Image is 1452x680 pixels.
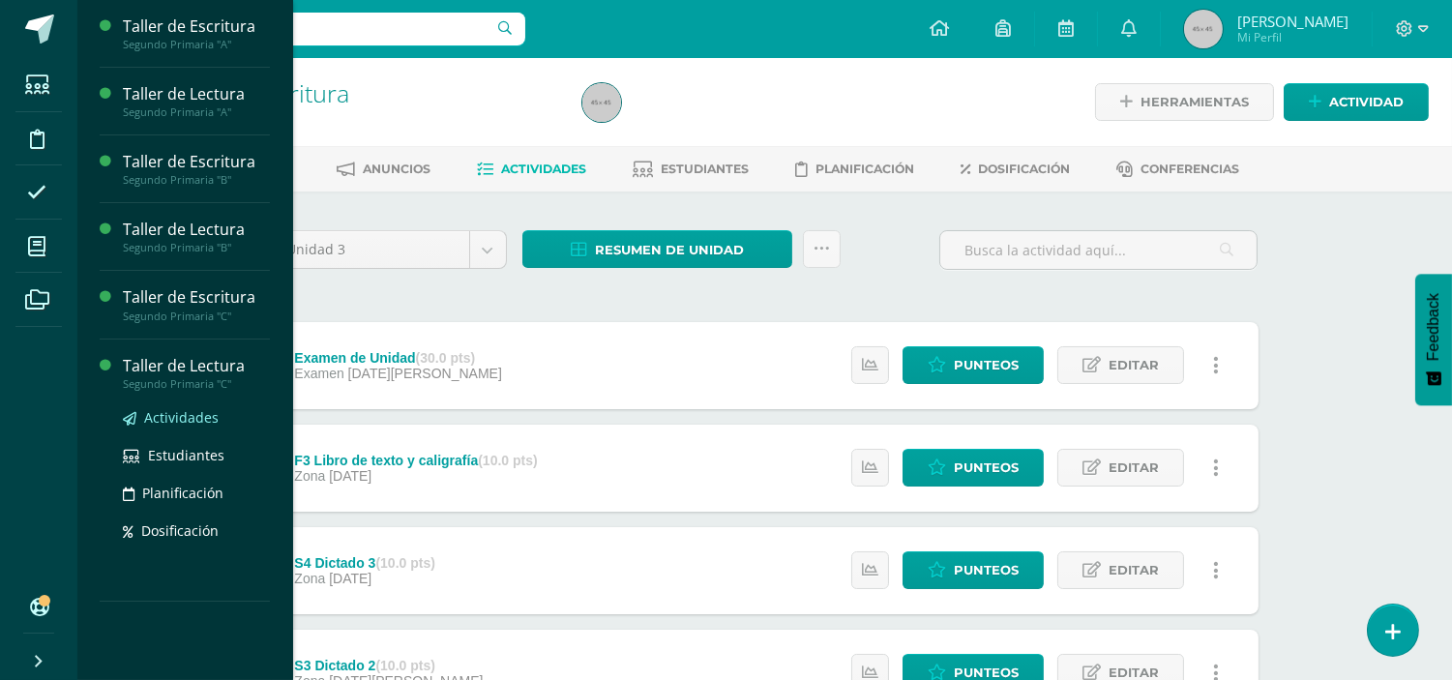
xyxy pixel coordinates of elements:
span: Editar [1109,347,1159,383]
div: Taller de Lectura [123,355,270,377]
span: Planificación [815,162,914,176]
a: Taller de LecturaSegundo Primaria "B" [123,219,270,254]
strong: (10.0 pts) [375,555,434,571]
span: Punteos [954,450,1019,486]
div: Taller de Lectura [123,219,270,241]
span: Actividad [1329,84,1404,120]
div: Segundo Primaria "C" [123,377,270,391]
div: Segundo Primaria 'C' [151,106,559,125]
div: S4 Dictado 3 [294,555,435,571]
a: Conferencias [1116,154,1239,185]
div: Examen de Unidad [294,350,501,366]
div: Taller de Escritura [123,15,270,38]
span: Actividades [144,408,219,427]
div: Segundo Primaria "A" [123,38,270,51]
div: Segundo Primaria "B" [123,173,270,187]
input: Busca la actividad aquí... [940,231,1257,269]
div: Segundo Primaria "C" [123,310,270,323]
span: Punteos [954,552,1019,588]
a: Punteos [903,346,1044,384]
a: Actividades [123,406,270,429]
a: Taller de EscrituraSegundo Primaria "A" [123,15,270,51]
a: Actividad [1284,83,1429,121]
span: Examen [294,366,343,381]
span: [PERSON_NAME] [1237,12,1348,31]
strong: (10.0 pts) [478,453,537,468]
a: Taller de LecturaSegundo Primaria "A" [123,83,270,119]
span: Planificación [142,484,223,502]
span: [DATE] [329,468,371,484]
a: Punteos [903,449,1044,487]
span: Actividades [501,162,586,176]
a: Estudiantes [123,444,270,466]
input: Busca un usuario... [90,13,525,45]
span: Feedback [1425,293,1442,361]
span: Herramientas [1141,84,1249,120]
span: [DATE] [329,571,371,586]
a: Actividades [477,154,586,185]
span: Zona [294,468,325,484]
a: Taller de EscrituraSegundo Primaria "B" [123,151,270,187]
span: Conferencias [1141,162,1239,176]
a: Punteos [903,551,1044,589]
span: Dosificación [978,162,1070,176]
span: Mi Perfil [1237,29,1348,45]
div: F3 Libro de texto y caligrafía [294,453,537,468]
span: Anuncios [363,162,430,176]
a: Estudiantes [633,154,749,185]
strong: (30.0 pts) [416,350,475,366]
span: Punteos [954,347,1019,383]
h1: Taller de Escritura [151,79,559,106]
button: Feedback - Mostrar encuesta [1415,274,1452,405]
div: Taller de Escritura [123,151,270,173]
a: Dosificación [961,154,1070,185]
a: Herramientas [1095,83,1274,121]
div: Segundo Primaria "A" [123,105,270,119]
a: Taller de LecturaSegundo Primaria "C" [123,355,270,391]
a: Taller de EscrituraSegundo Primaria "C" [123,286,270,322]
a: Anuncios [337,154,430,185]
span: Estudiantes [148,446,224,464]
a: Unidad 3 [273,231,506,268]
a: Planificación [795,154,914,185]
span: [DATE][PERSON_NAME] [348,366,502,381]
strong: (10.0 pts) [375,658,434,673]
span: Dosificación [141,521,219,540]
a: Resumen de unidad [522,230,792,268]
span: Zona [294,571,325,586]
span: Unidad 3 [287,231,455,268]
span: Editar [1109,450,1159,486]
div: Segundo Primaria "B" [123,241,270,254]
div: Taller de Escritura [123,286,270,309]
div: S3 Dictado 2 [294,658,483,673]
span: Estudiantes [661,162,749,176]
img: 45x45 [582,83,621,122]
a: Planificación [123,482,270,504]
span: Editar [1109,552,1159,588]
span: Resumen de unidad [595,232,744,268]
img: 45x45 [1184,10,1223,48]
div: Taller de Lectura [123,83,270,105]
a: Dosificación [123,519,270,542]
